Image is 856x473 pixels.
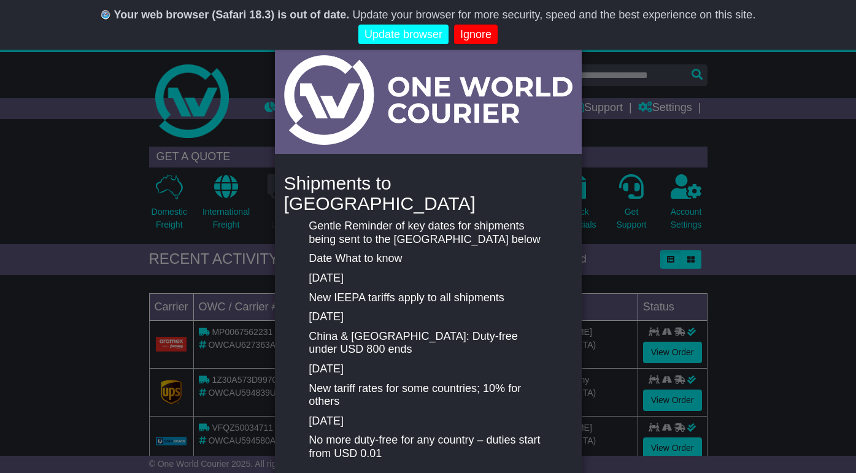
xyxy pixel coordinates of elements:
[284,55,573,145] img: Light
[114,9,350,21] b: Your web browser (Safari 18.3) is out of date.
[352,9,755,21] span: Update your browser for more security, speed and the best experience on this site.
[309,363,547,376] p: [DATE]
[309,434,547,460] p: No more duty-free for any country – duties start from USD 0.01
[309,415,547,428] p: [DATE]
[309,291,547,305] p: New IEEPA tariffs apply to all shipments
[309,382,547,409] p: New tariff rates for some countries; 10% for others
[358,25,449,45] a: Update browser
[309,272,547,285] p: [DATE]
[309,252,547,266] p: Date What to know
[309,330,547,356] p: China & [GEOGRAPHIC_DATA]: Duty-free under USD 800 ends
[284,173,573,213] h4: Shipments to [GEOGRAPHIC_DATA]
[454,25,498,45] a: Ignore
[309,220,547,246] p: Gentle Reminder of key dates for shipments being sent to the [GEOGRAPHIC_DATA] below
[309,310,547,324] p: [DATE]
